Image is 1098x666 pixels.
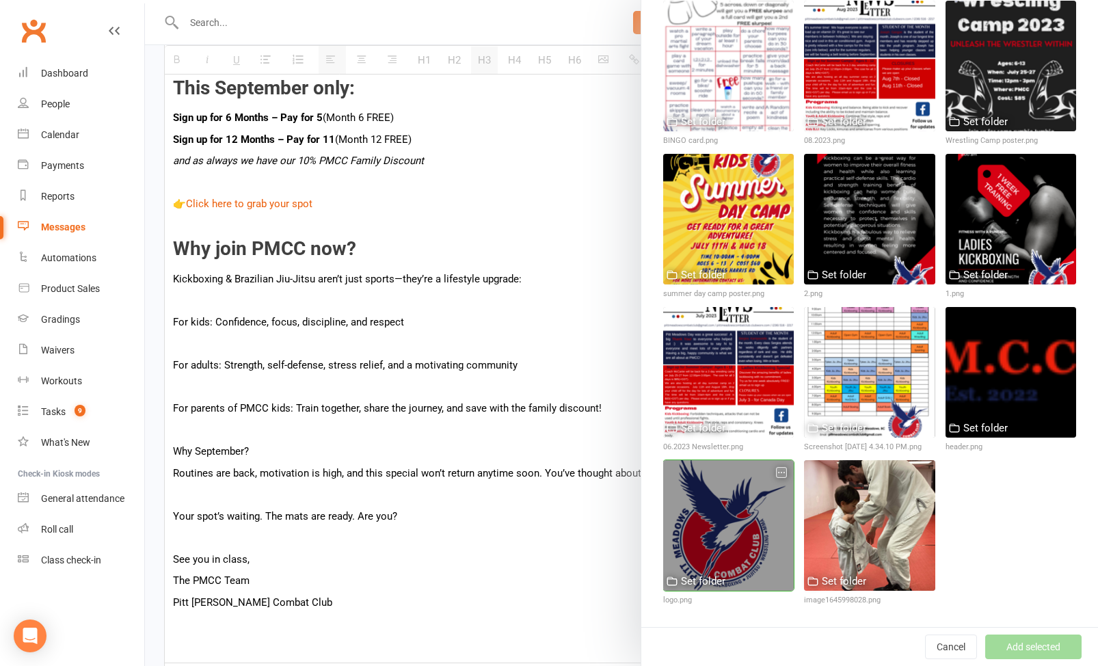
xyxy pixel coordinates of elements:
div: Reports [41,191,75,202]
span: 9 [75,405,85,416]
div: 2.png [804,288,935,300]
img: 08.2023.png [804,1,935,131]
div: Set folder [822,573,866,589]
div: Dashboard [41,68,88,79]
div: Waivers [41,345,75,356]
div: Set folder [963,267,1008,283]
div: Tasks [41,406,66,417]
div: logo.png [663,594,794,607]
a: Tasks 9 [18,397,144,427]
div: 08.2023.png [804,135,935,147]
div: Set folder [822,114,866,130]
div: 06.2023 Newsletter.png [663,441,794,453]
div: Set folder [822,267,866,283]
img: 1.png [946,154,1076,284]
div: Set folder [681,267,725,283]
div: Wrestling Camp poster.png [946,135,1076,147]
div: Set folder [681,420,725,436]
div: Set folder [963,114,1008,130]
div: Class check-in [41,555,101,565]
a: Roll call [18,514,144,545]
img: header.png [946,307,1076,438]
a: People [18,89,144,120]
div: Automations [41,252,96,263]
a: Clubworx [16,14,51,48]
div: Workouts [41,375,82,386]
button: Cancel [925,635,977,659]
a: Dashboard [18,58,144,89]
a: Reports [18,181,144,212]
div: Roll call [41,524,73,535]
div: What's New [41,437,90,448]
img: summer day camp poster.png [663,154,794,284]
a: Automations [18,243,144,274]
div: image1645998028.png [804,594,935,607]
a: Class kiosk mode [18,545,144,576]
div: Set folder [681,114,725,130]
div: Screenshot [DATE] 4.34.10 PM.png [804,441,935,453]
img: BINGO card.png [663,1,794,131]
a: Workouts [18,366,144,397]
a: Payments [18,150,144,181]
a: What's New [18,427,144,458]
img: 06.2023 Newsletter.png [663,307,794,438]
div: Open Intercom Messenger [14,620,46,652]
a: Gradings [18,304,144,335]
img: 2.png [804,154,935,284]
div: Set folder [822,420,866,436]
div: Set folder [963,420,1008,436]
div: summer day camp poster.png [663,288,794,300]
div: Product Sales [41,283,100,294]
a: Product Sales [18,274,144,304]
div: BINGO card.png [663,135,794,147]
a: Calendar [18,120,144,150]
div: Messages [41,222,85,232]
div: People [41,98,70,109]
img: Wrestling Camp poster.png [946,1,1076,131]
div: Payments [41,160,84,171]
div: Calendar [41,129,79,140]
div: header.png [946,441,1076,453]
div: General attendance [41,493,124,504]
img: image1645998028.png [804,460,935,591]
div: 1.png [946,288,1076,300]
img: Screenshot 2023-06-26 at 4.34.10 PM.png [804,307,935,438]
a: Waivers [18,335,144,366]
a: Messages [18,212,144,243]
div: Gradings [41,314,80,325]
a: General attendance kiosk mode [18,483,144,514]
div: Set folder [681,573,725,589]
